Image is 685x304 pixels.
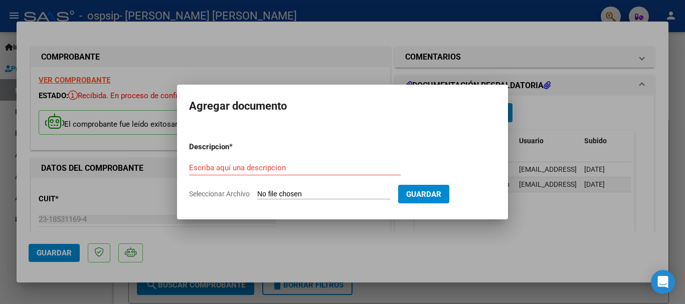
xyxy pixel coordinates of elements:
[406,190,441,199] span: Guardar
[398,185,449,203] button: Guardar
[189,141,281,153] p: Descripcion
[189,97,496,116] h2: Agregar documento
[189,190,250,198] span: Seleccionar Archivo
[651,270,675,294] div: Open Intercom Messenger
